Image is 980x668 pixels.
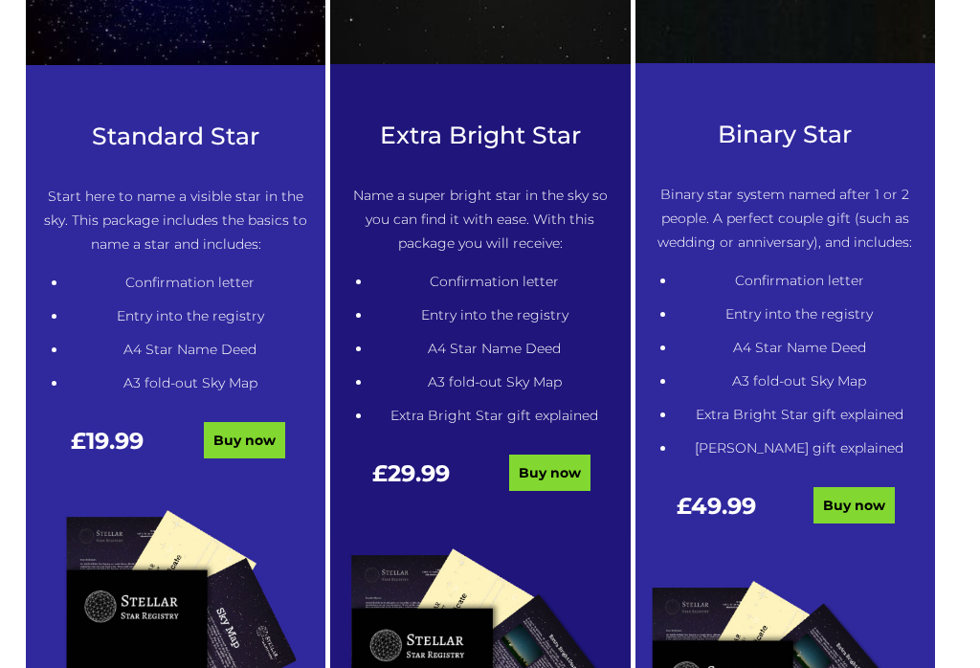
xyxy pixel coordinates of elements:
[38,122,314,150] h3: Standard Star
[38,185,314,256] p: Start here to name a visible star in the sky. This package includes the basics to name a star and...
[371,270,618,294] li: Confirmation letter
[676,336,923,360] li: A4 Star Name Deed
[676,302,923,326] li: Entry into the registry
[509,455,590,491] a: Buy now
[676,369,923,393] li: A3 fold-out Sky Map
[67,304,314,328] li: Entry into the registry
[813,487,895,523] a: Buy now
[388,459,450,487] span: 29.99
[371,404,618,428] li: Extra Bright Star gift explained
[343,122,618,149] h3: Extra Bright Star
[343,461,480,504] div: £
[67,371,314,395] li: A3 fold-out Sky Map
[371,370,618,394] li: A3 fold-out Sky Map
[67,338,314,362] li: A4 Star Name Deed
[647,494,785,537] div: £
[204,422,285,458] a: Buy now
[676,403,923,427] li: Extra Bright Star gift explained
[86,427,144,455] span: 19.99
[67,271,314,295] li: Confirmation letter
[343,184,618,256] p: Name a super bright star in the sky so you can find it with ease. With this package you will rece...
[38,429,176,472] div: £
[676,436,923,460] li: [PERSON_NAME] gift explained
[647,121,923,148] h3: Binary Star
[691,492,756,520] span: 49.99
[676,269,923,293] li: Confirmation letter
[371,303,618,327] li: Entry into the registry
[647,183,923,255] p: Binary star system named after 1 or 2 people. A perfect couple gift (such as wedding or anniversa...
[371,337,618,361] li: A4 Star Name Deed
